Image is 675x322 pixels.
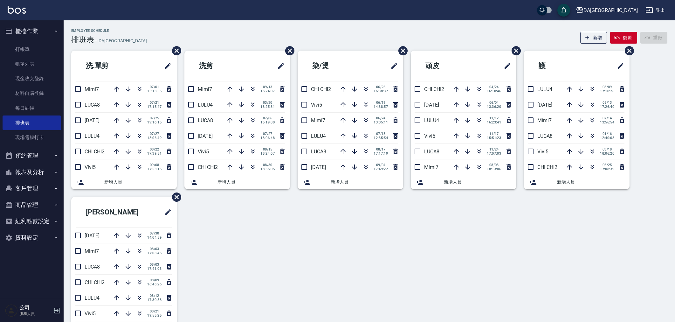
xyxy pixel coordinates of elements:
span: CHI CHI2 [311,86,331,92]
span: 13:05:11 [374,120,388,124]
img: Logo [8,6,26,14]
span: 03/09 [600,85,614,89]
span: 新增人員 [557,179,624,185]
span: 06/19 [374,101,388,105]
span: Mimi7 [198,86,212,92]
span: 08/21 [147,309,162,313]
a: 現金收支登錄 [3,71,61,86]
span: Mimi7 [85,248,99,254]
h3: 排班表 [71,35,94,44]
span: 15:51:23 [487,136,501,140]
h2: Employee Schedule [71,29,147,33]
button: 新增 [580,32,607,44]
span: CHI CHI2 [198,164,218,170]
span: LUCA8 [424,149,439,155]
div: 新增人員 [524,175,630,189]
span: 06/24 [374,116,388,120]
span: 08/22 [147,147,162,151]
button: 復原 [610,32,637,44]
span: [DATE] [424,102,439,108]
span: 16:46:26 [147,282,162,286]
span: Mimi7 [424,164,438,170]
span: 19:55:25 [147,313,162,318]
span: 17:30:58 [147,298,162,302]
span: 修改班表的標題 [387,58,398,73]
span: 07/27 [147,132,162,136]
span: 11/17 [487,132,501,136]
span: LULU4 [537,86,552,92]
span: 17:07:03 [487,151,501,156]
span: LULU4 [424,117,439,123]
span: 14:04:59 [147,235,162,240]
span: 修改班表的標題 [500,58,511,73]
span: 刪除班表 [167,188,182,206]
span: 17:15:47 [147,105,162,109]
div: 新增人員 [298,175,403,189]
span: [DATE] [537,102,552,108]
span: 18:06:20 [600,151,614,156]
span: 17:06:45 [147,251,162,255]
span: 18:55:05 [260,167,275,171]
span: 13:56:54 [600,120,614,124]
img: Person [5,304,18,317]
span: CHI CHI2 [424,86,444,92]
span: 12:35:54 [374,136,388,140]
span: LUCA8 [537,133,553,139]
span: 13:36:20 [487,105,501,109]
span: 17:17:19 [374,151,388,156]
h5: 公司 [19,304,52,311]
span: LUCA8 [85,264,100,270]
span: 新增人員 [444,179,511,185]
button: 櫃檯作業 [3,23,61,39]
span: 18:06:48 [260,136,275,140]
span: CHI CHI2 [537,164,557,170]
span: 06/04 [487,101,501,105]
span: 刪除班表 [394,41,409,60]
span: 16:24:07 [260,89,275,93]
span: LUCA8 [311,149,326,155]
span: 11/12 [487,116,501,120]
span: 07/30 [147,231,162,235]
span: 05/13 [600,101,614,105]
div: 新增人員 [184,175,290,189]
span: 15:15:55 [147,89,162,93]
div: 新增人員 [411,175,516,189]
span: 07/25 [147,116,162,120]
span: 刪除班表 [167,41,182,60]
span: 17:39:51 [147,151,162,156]
div: 新增人員 [71,175,177,189]
a: 每日結帳 [3,101,61,115]
span: LUCA8 [198,117,213,123]
h2: 洗剪 [189,54,248,77]
span: Vivi5 [85,311,96,317]
span: 19:16:15 [147,120,162,124]
span: 01/16 [600,132,614,136]
button: DA[GEOGRAPHIC_DATA] [573,4,640,17]
span: 修改班表的標題 [160,205,172,220]
span: 03/18 [600,147,614,151]
span: 07/21 [147,101,162,105]
span: 08/09 [147,278,162,282]
span: 08/17 [374,147,388,151]
h2: 頭皮 [416,54,474,77]
span: LULU4 [198,102,213,108]
span: 08/15 [260,147,275,151]
span: 刪除班表 [507,41,522,60]
span: Mimi7 [85,86,99,92]
span: 06/26 [374,85,388,89]
span: 17:26:40 [600,105,614,109]
span: 11/24 [487,147,501,151]
span: 07/14 [600,116,614,120]
span: CHI CHI2 [85,279,105,285]
span: 新增人員 [217,179,285,185]
span: 修改班表的標題 [613,58,624,73]
span: LULU4 [311,133,326,139]
span: 08/03 [147,262,162,267]
span: 09/08 [147,163,162,167]
span: 07/18 [374,132,388,136]
span: 16:23:41 [487,120,501,124]
span: LULU4 [85,295,100,301]
span: 新增人員 [331,179,398,185]
span: Vivi5 [85,164,96,170]
span: Vivi5 [311,102,322,108]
